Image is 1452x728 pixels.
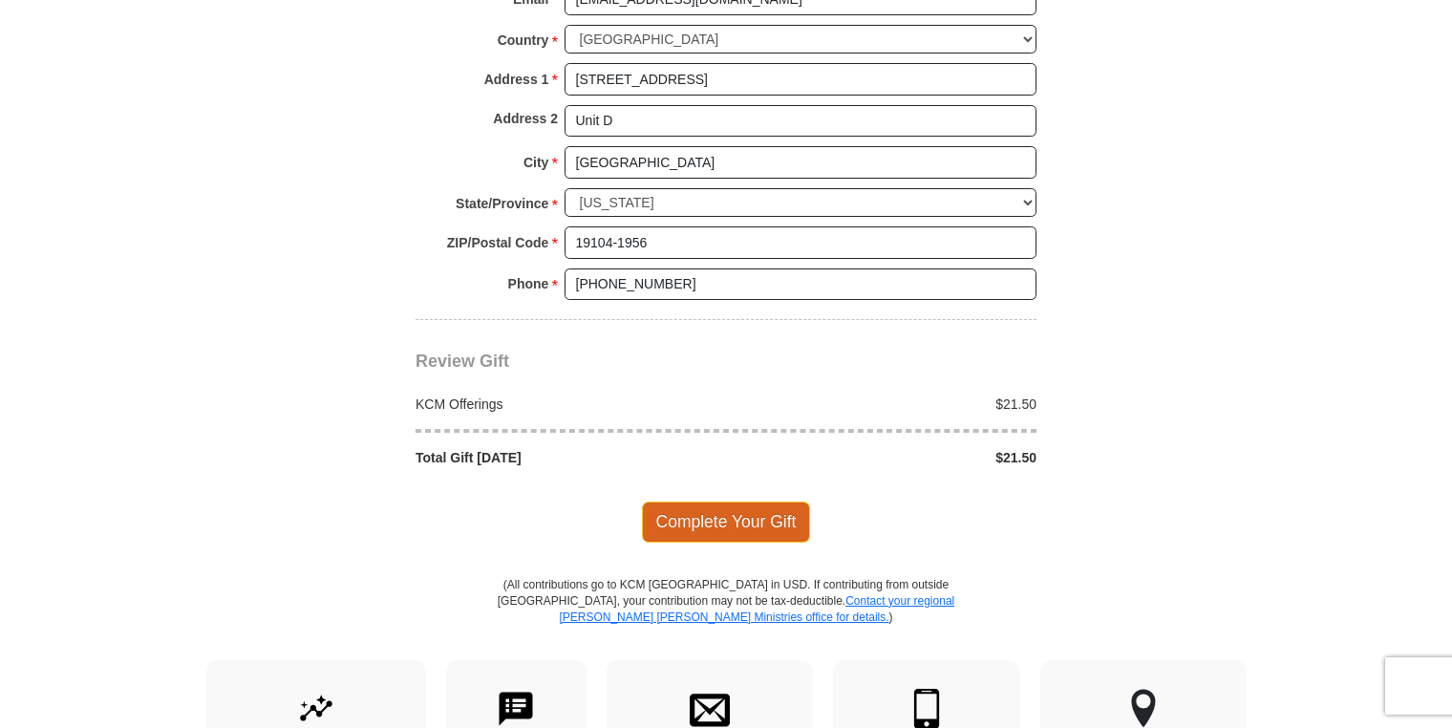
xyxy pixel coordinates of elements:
[523,149,548,176] strong: City
[493,105,558,132] strong: Address 2
[447,229,549,256] strong: ZIP/Postal Code
[498,27,549,54] strong: Country
[406,395,727,414] div: KCM Offerings
[497,577,955,660] p: (All contributions go to KCM [GEOGRAPHIC_DATA] in USD. If contributing from outside [GEOGRAPHIC_D...
[484,66,549,93] strong: Address 1
[416,352,509,371] span: Review Gift
[726,448,1047,467] div: $21.50
[406,448,727,467] div: Total Gift [DATE]
[726,395,1047,414] div: $21.50
[508,270,549,297] strong: Phone
[559,594,954,624] a: Contact your regional [PERSON_NAME] [PERSON_NAME] Ministries office for details.
[456,190,548,217] strong: State/Province
[642,502,811,542] span: Complete Your Gift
